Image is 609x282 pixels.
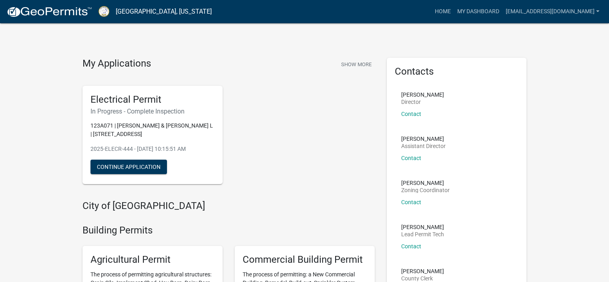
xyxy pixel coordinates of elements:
p: Zoning Coordinator [401,187,450,193]
p: [PERSON_NAME] [401,180,450,186]
button: Show More [338,58,375,71]
p: [PERSON_NAME] [401,92,444,97]
button: Continue Application [90,160,167,174]
a: Contact [401,155,421,161]
p: 2025-ELECR-444 - [DATE] 10:15:51 AM [90,145,215,153]
p: 123A071 | [PERSON_NAME] & [PERSON_NAME] L | [STREET_ADDRESS] [90,122,215,138]
a: Contact [401,199,421,205]
h5: Commercial Building Permit [243,254,367,266]
h4: Building Permits [82,225,375,236]
p: [PERSON_NAME] [401,268,444,274]
p: [PERSON_NAME] [401,224,444,230]
h4: My Applications [82,58,151,70]
a: [EMAIL_ADDRESS][DOMAIN_NAME] [502,4,603,19]
p: Lead Permit Tech [401,231,444,237]
img: Putnam County, Georgia [98,6,109,17]
a: Home [432,4,454,19]
a: Contact [401,111,421,117]
h5: Contacts [395,66,519,77]
a: Contact [401,243,421,250]
h6: In Progress - Complete Inspection [90,108,215,115]
p: [PERSON_NAME] [401,136,446,142]
p: Assistant Director [401,143,446,149]
p: County Clerk [401,276,444,281]
h4: City of [GEOGRAPHIC_DATA] [82,200,375,212]
p: Director [401,99,444,105]
a: My Dashboard [454,4,502,19]
h5: Agricultural Permit [90,254,215,266]
a: [GEOGRAPHIC_DATA], [US_STATE] [116,5,212,18]
h5: Electrical Permit [90,94,215,105]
